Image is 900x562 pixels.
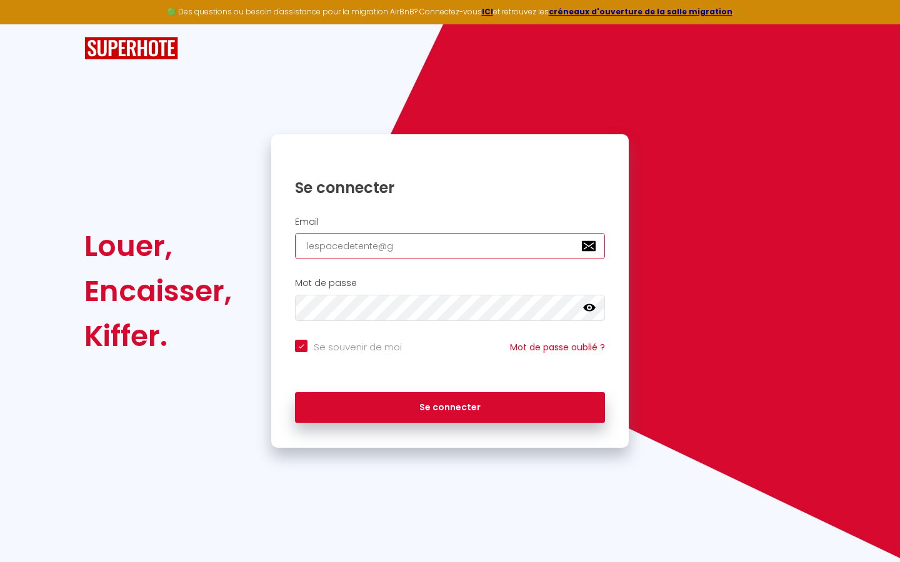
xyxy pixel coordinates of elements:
[84,313,232,358] div: Kiffer.
[510,341,605,353] a: Mot de passe oublié ?
[295,178,605,197] h1: Se connecter
[295,233,605,259] input: Ton Email
[295,217,605,227] h2: Email
[10,5,47,42] button: Ouvrir le widget de chat LiveChat
[84,37,178,60] img: SuperHote logo
[295,278,605,288] h2: Mot de passe
[295,392,605,423] button: Se connecter
[549,6,732,17] a: créneaux d'ouverture de la salle migration
[482,6,493,17] a: ICI
[84,269,232,313] div: Encaisser,
[84,224,232,269] div: Louer,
